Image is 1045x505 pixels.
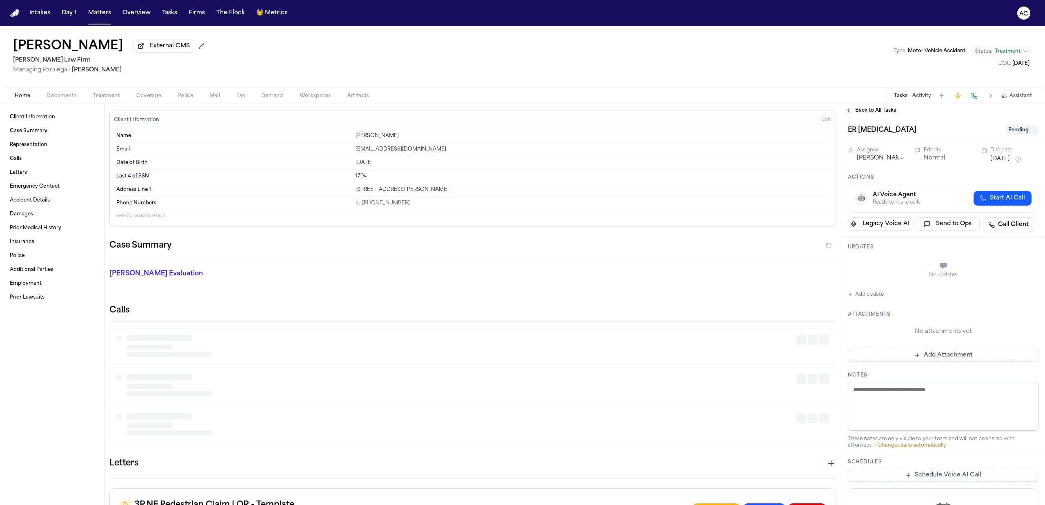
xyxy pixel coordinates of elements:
[347,93,369,99] span: Artifacts
[72,67,122,73] span: [PERSON_NAME]
[912,93,931,99] button: Activity
[990,155,1010,163] button: [DATE]
[873,199,920,206] div: Ready to make calls
[10,9,20,17] img: Finch Logo
[356,200,410,206] a: Call 1 (917) 459-8391
[848,272,1038,278] div: No updates
[857,147,905,153] div: Assignee
[133,40,194,53] button: External CMS
[159,6,180,20] button: Tasks
[952,90,964,102] button: Create Immediate Task
[916,217,980,230] button: Send to Ops
[848,290,884,299] button: Add update
[150,42,190,50] span: External CMS
[848,217,912,230] button: Legacy Voice AI
[855,107,896,114] span: Back to All Tasks
[848,436,1038,449] div: These notes are only visible to your team and will not be shared with attorneys.
[300,93,331,99] span: Workspaces
[891,47,968,55] button: Edit Type: Motor Vehicle Accident
[908,49,965,53] span: Motor Vehicle Accident
[848,459,1038,465] h3: Schedules
[7,263,98,276] a: Additional Parties
[7,124,98,137] a: Case Summary
[116,200,156,206] span: Phone Numbers
[109,457,138,470] h1: Letters
[7,208,98,221] a: Damages
[136,93,161,99] span: Coverage
[356,159,829,166] div: [DATE]
[845,124,920,137] h1: ER [MEDICAL_DATA]
[356,173,829,179] div: 1704
[85,6,114,20] button: Matters
[7,152,98,165] a: Calls
[924,147,972,153] div: Priority
[924,154,945,162] button: Normal
[7,180,98,193] a: Emergency Contact
[112,117,161,123] h3: Client Information
[848,372,1038,379] h3: Notes
[874,443,946,448] span: • Changes save automatically
[7,221,98,235] a: Prior Medical History
[7,194,98,207] a: Accident Details
[7,111,98,124] a: Client Information
[109,269,345,279] p: [PERSON_NAME] Evaluation
[820,113,833,126] button: Edit
[975,48,992,55] span: Status:
[93,93,120,99] span: Treatment
[7,235,98,248] a: Insurance
[236,93,245,99] span: Fax
[848,469,1038,482] button: Schedule Voice AI Call
[936,90,947,102] button: Add Task
[26,6,53,20] a: Intakes
[116,159,351,166] dt: Date of Birth
[7,291,98,304] a: Prior Lawsuits
[848,174,1038,181] h3: Actions
[1009,93,1032,99] span: Assistant
[13,55,208,65] h2: [PERSON_NAME] Law Firm
[983,217,1034,232] a: Call Client
[995,48,1021,55] span: Treatment
[996,60,1032,68] button: Edit DOL: 2025-07-09
[7,249,98,262] a: Police
[15,93,30,99] span: Home
[974,191,1032,206] button: Start AI Call
[990,194,1025,202] span: Start AI Call
[848,311,1038,318] h3: Attachments
[185,6,208,20] button: Firms
[119,6,154,20] a: Overview
[13,39,123,54] h1: [PERSON_NAME]
[969,90,980,102] button: Make a Call
[213,6,248,20] button: The Flock
[7,166,98,179] a: Letters
[7,277,98,290] a: Employment
[356,133,829,139] div: [PERSON_NAME]
[13,39,123,54] button: Edit matter name
[116,213,829,219] p: 6 empty fields not shown.
[109,305,836,316] h2: Calls
[116,186,351,193] dt: Address Line 1
[261,93,283,99] span: Demand
[971,47,1032,56] button: Change status from Treatment
[356,186,829,193] div: [STREET_ADDRESS][PERSON_NAME]
[1012,61,1029,66] span: [DATE]
[858,194,865,202] span: 🤖
[990,147,1038,153] div: Due date
[116,133,351,139] dt: Name
[178,93,193,99] span: Police
[1013,154,1023,164] button: Snooze task
[253,6,291,20] button: crownMetrics
[58,6,80,20] button: Day 1
[109,239,171,252] h2: Case Summary
[848,349,1038,362] button: Add Attachment
[10,9,20,17] a: Home
[894,49,907,53] span: Type :
[13,67,70,73] span: Managing Paralegal:
[116,146,351,153] dt: Email
[1006,125,1038,135] span: Pending
[47,93,77,99] span: Documents
[848,328,1038,336] div: No attachments yet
